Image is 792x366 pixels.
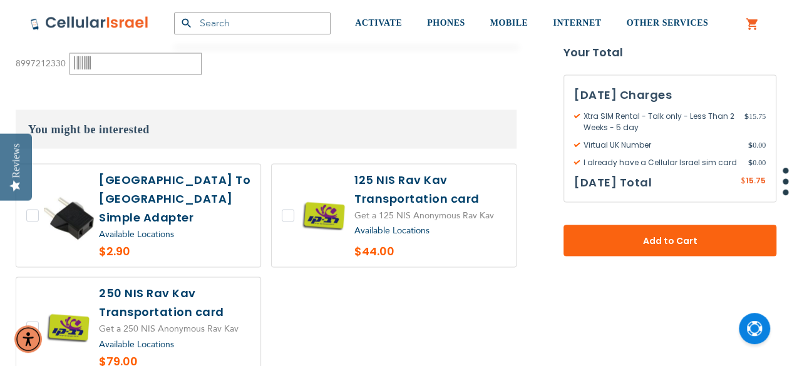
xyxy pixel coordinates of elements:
span: PHONES [427,18,465,28]
h3: [DATE] Charges [574,86,766,104]
div: Accessibility Menu [14,325,42,353]
a: Available Locations [99,338,174,350]
strong: Your Total [563,44,776,63]
button: Add to Cart [563,225,776,257]
span: $ [748,157,753,168]
input: Please enter 9-10 digits or 17-20 digits. [69,53,202,74]
span: Xtra SIM Rental - Talk only - Less Than 2 Weeks - 5 day [574,111,744,133]
span: I already have a Cellular Israel sim card [574,157,748,168]
span: $ [741,176,746,187]
span: MOBILE [490,18,528,28]
span: Add to Cart [605,235,735,248]
img: Cellular Israel Logo [30,16,149,31]
a: Available Locations [354,224,429,236]
span: Virtual UK Number [574,140,748,151]
span: 15.75 [744,111,766,133]
span: $ [744,111,749,122]
a: Available Locations [99,228,174,240]
h3: [DATE] Total [574,173,652,192]
span: OTHER SERVICES [626,18,708,28]
span: INTERNET [553,18,601,28]
span: ACTIVATE [355,18,402,28]
input: Search [174,13,331,34]
div: Reviews [11,143,22,178]
span: 15.75 [746,175,766,186]
span: 0.00 [748,140,766,151]
span: 0.00 [748,157,766,168]
span: 8997212330 [16,57,66,69]
span: $ [748,140,753,151]
span: You might be interested [28,123,150,135]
